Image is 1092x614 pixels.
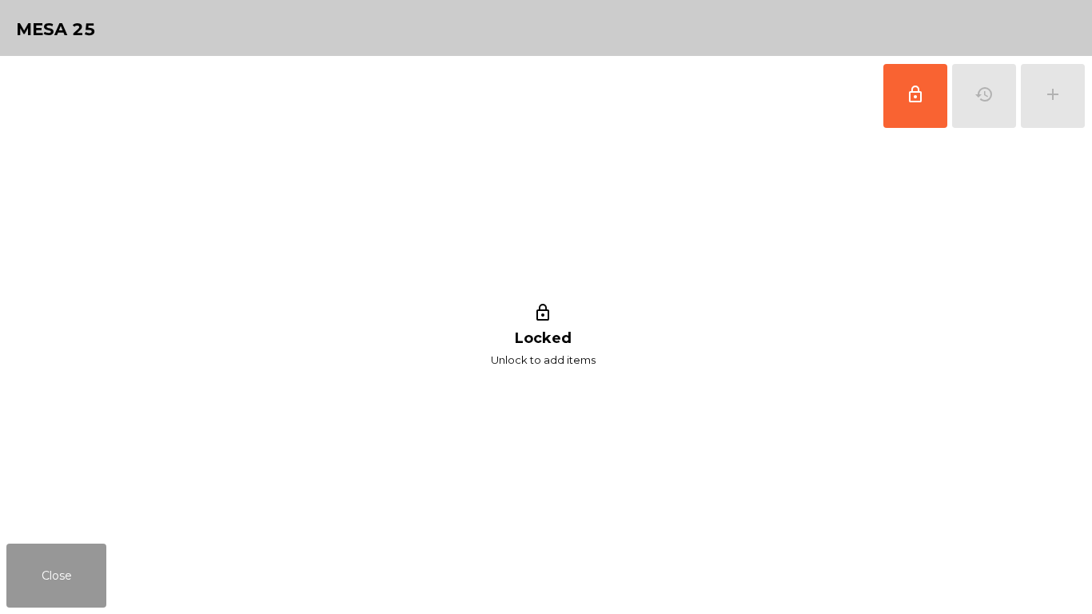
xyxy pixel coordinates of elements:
[531,303,555,327] i: lock_outline
[16,18,96,42] h4: Mesa 25
[906,85,925,104] span: lock_outline
[6,544,106,608] button: Close
[515,330,572,347] h1: Locked
[883,64,947,128] button: lock_outline
[491,350,596,370] span: Unlock to add items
